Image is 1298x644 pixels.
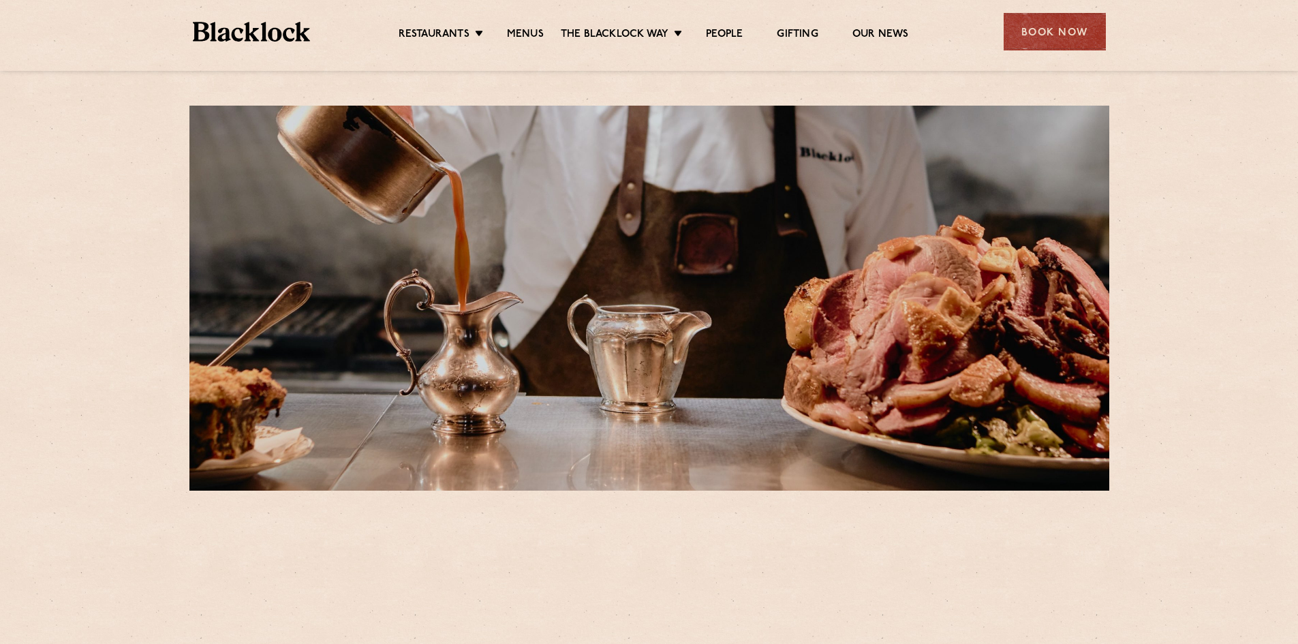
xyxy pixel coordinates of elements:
[852,28,909,43] a: Our News
[561,28,668,43] a: The Blacklock Way
[507,28,544,43] a: Menus
[1004,13,1106,50] div: Book Now
[706,28,743,43] a: People
[777,28,818,43] a: Gifting
[193,22,311,42] img: BL_Textured_Logo-footer-cropped.svg
[399,28,469,43] a: Restaurants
